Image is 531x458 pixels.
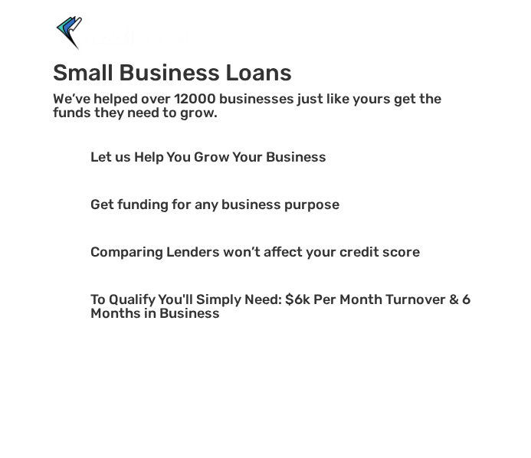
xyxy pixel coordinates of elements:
span: [DATE] [89,397,143,415]
span: To Qualify You'll Simply Need: $6k Per Month Turnover & 6 Months in Business [90,291,470,322]
h3: ✓ Special Offer: 4 Weeks No Repayments on Unsecured Business Loans Up to $500 000! Offer valid un... [53,351,477,424]
span: Let us Help You Grow Your Business [90,149,326,165]
img: Bizzloans New Zealand [56,16,188,54]
span: Get funding for any business purpose [90,196,339,213]
h1: Small Business Loans [53,61,477,92]
h4: We’ve helped over 12000 businesses just like yours get the funds they need to grow. [53,92,477,127]
span: Comparing Lenders won’t affect your credit score [90,244,420,260]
